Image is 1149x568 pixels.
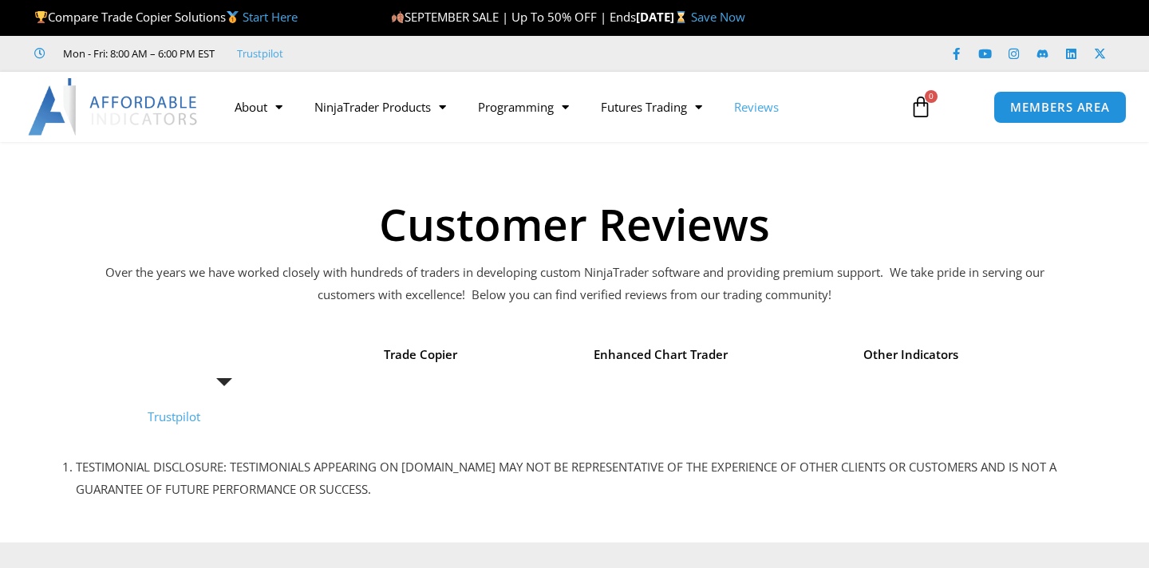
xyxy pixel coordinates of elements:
span: Other Indicators [863,344,958,366]
span: 0 [925,90,938,103]
span: Mon - Fri: 8:00 AM – 6:00 PM EST [59,44,215,63]
a: Start Here [243,9,298,25]
a: About [219,89,298,125]
h1: Customer Reviews [24,202,1125,246]
a: Reviews [718,89,795,125]
span: MEMBERS AREA [1010,101,1110,113]
a: Trustpilot [237,44,283,63]
span: Trade Copier [384,344,457,366]
span: Enhanced Chart Trader [594,344,728,366]
a: Trustpilot [148,408,200,424]
a: Futures Trading [585,89,718,125]
p: Over the years we have worked closely with hundreds of traders in developing custom NinjaTrader s... [104,262,1045,306]
li: TESTIMONIAL DISCLOSURE: TESTIMONIALS APPEARING ON [DOMAIN_NAME] MAY NOT BE REPRESENTATIVE OF THE ... [76,456,1109,501]
a: Save Now [691,9,745,25]
a: 0 [886,84,956,130]
strong: [DATE] [636,9,691,25]
a: MEMBERS AREA [993,91,1127,124]
img: 🍂 [392,11,404,23]
img: 🏆 [35,11,47,23]
img: 🥇 [227,11,239,23]
span: SEPTEMBER SALE | Up To 50% OFF | Ends [391,9,636,25]
span: Compare Trade Copier Solutions [34,9,298,25]
img: ⌛ [675,11,687,23]
img: LogoAI | Affordable Indicators – NinjaTrader [28,78,199,136]
span: Reviews [201,344,248,366]
a: NinjaTrader Products [298,89,462,125]
nav: Menu [219,89,897,125]
a: Programming [462,89,585,125]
